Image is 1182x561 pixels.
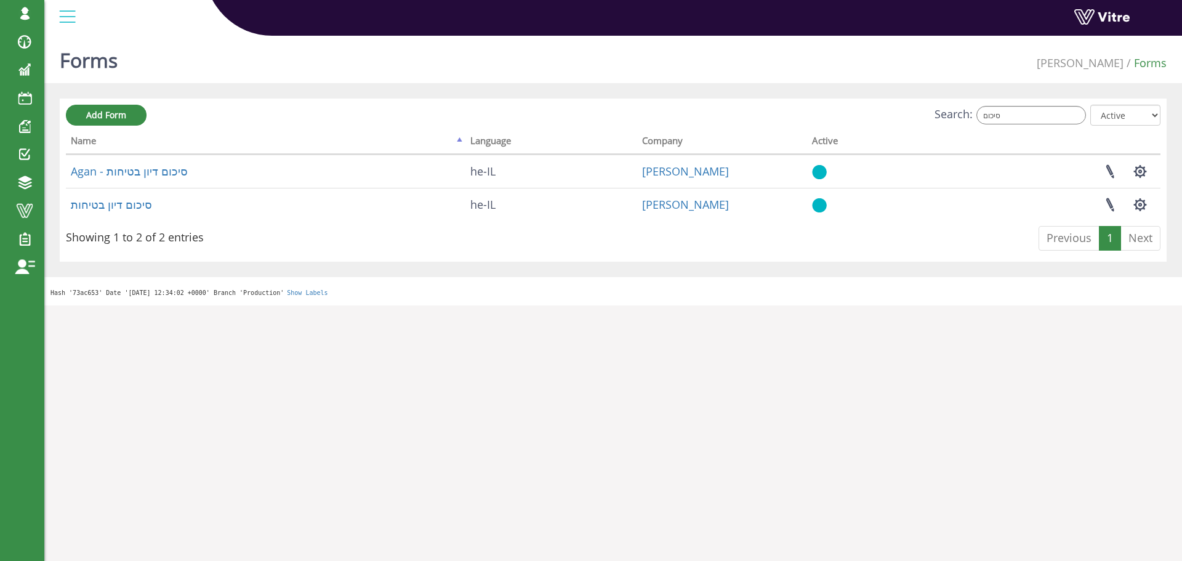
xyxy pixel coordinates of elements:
label: Search: [935,106,1086,124]
a: Next [1120,226,1160,251]
th: Name: activate to sort column descending [66,131,465,155]
th: Language [465,131,637,155]
span: Hash '73ac653' Date '[DATE] 12:34:02 +0000' Branch 'Production' [50,289,284,296]
a: 1 [1099,226,1121,251]
th: Active [807,131,925,155]
div: Showing 1 to 2 of 2 entries [66,225,204,246]
a: סיכום דיון בטיחות [71,197,152,212]
a: Agan - סיכום דיון בטיחות [71,164,188,179]
span: Add Form [86,109,126,121]
a: [PERSON_NAME] [642,164,729,179]
a: [PERSON_NAME] [642,197,729,212]
td: he-IL [465,155,637,188]
a: [PERSON_NAME] [1037,55,1124,70]
a: Previous [1039,226,1100,251]
a: Add Form [66,105,147,126]
h1: Forms [60,31,118,83]
img: yes [812,198,827,213]
a: Show Labels [287,289,328,296]
img: yes [812,164,827,180]
li: Forms [1124,55,1167,71]
td: he-IL [465,188,637,221]
input: Search: [976,106,1086,124]
th: Company [637,131,807,155]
